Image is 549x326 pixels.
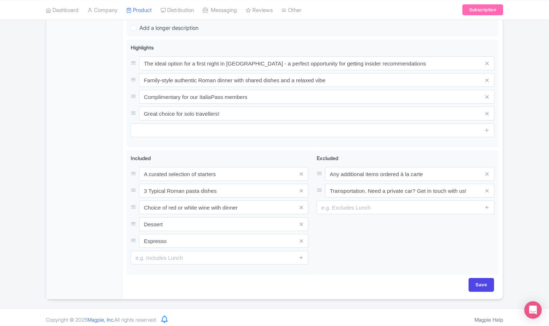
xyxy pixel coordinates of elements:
span: Add a longer description [139,24,198,31]
span: Highlights [131,44,154,51]
a: Subscription [462,4,503,15]
span: Excluded [317,155,338,161]
span: Magpie, Inc. [87,317,114,323]
input: Save [469,278,494,292]
span: Included [131,155,151,161]
a: Magpie Help [474,317,503,323]
div: Copyright © 2025 All rights reserved. [42,316,161,323]
div: Open Intercom Messenger [524,301,542,319]
input: e.g. Includes Lunch [131,251,308,265]
input: e.g. Excludes Lunch [317,200,494,214]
